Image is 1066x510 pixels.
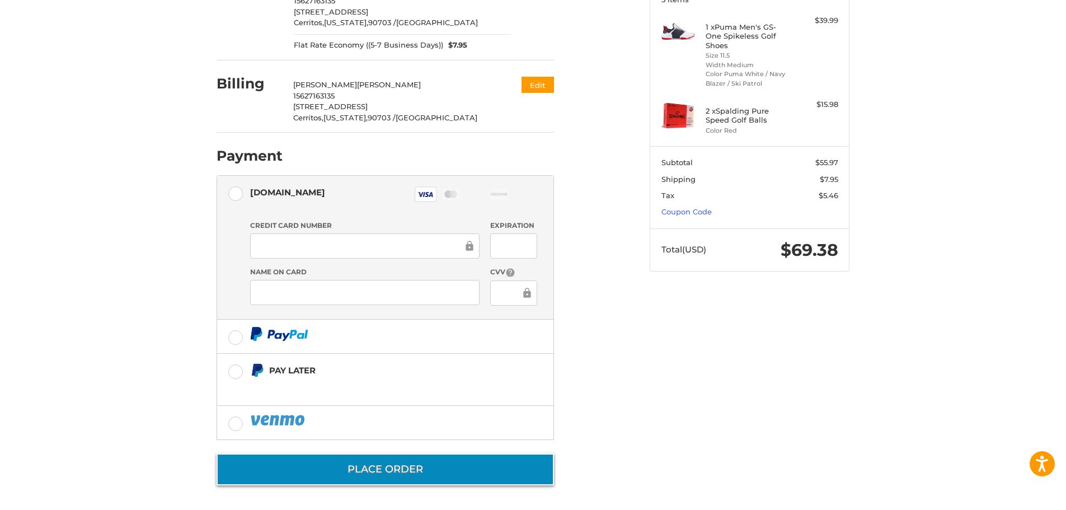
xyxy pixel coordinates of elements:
h4: 1 x Puma Men's GS-One Spikeless Golf Shoes [706,22,791,50]
span: 90703 / [368,18,396,27]
img: Pay Later icon [250,363,264,377]
span: 90703 / [368,113,396,122]
li: Width Medium [706,60,791,70]
span: $69.38 [781,240,838,260]
span: [GEOGRAPHIC_DATA] [396,18,478,27]
div: [DOMAIN_NAME] [250,183,325,202]
div: $15.98 [794,99,838,110]
span: Tax [661,191,674,200]
span: [STREET_ADDRESS] [293,102,368,111]
li: Color Puma White / Navy Blazer / Ski Patrol [706,69,791,88]
h2: Payment [217,147,283,165]
span: Subtotal [661,158,693,167]
span: $7.95 [443,40,468,51]
span: $7.95 [820,175,838,184]
span: [GEOGRAPHIC_DATA] [396,113,477,122]
h4: 2 x Spalding Pure Speed Golf Balls [706,106,791,125]
img: PayPal icon [250,327,308,341]
span: $5.46 [819,191,838,200]
h2: Billing [217,75,282,92]
span: [US_STATE], [323,113,368,122]
button: Place Order [217,453,554,485]
span: [STREET_ADDRESS] [294,7,368,16]
label: Credit Card Number [250,221,480,231]
label: CVV [490,267,537,278]
li: Color Red [706,126,791,135]
span: [PERSON_NAME] [293,80,357,89]
span: Cerritos, [294,18,324,27]
button: Edit [522,77,554,93]
li: Size 11.5 [706,51,791,60]
span: Cerritos, [293,113,323,122]
span: Flat Rate Economy ((5-7 Business Days)) [294,40,443,51]
label: Expiration [490,221,537,231]
span: [US_STATE], [324,18,368,27]
span: 15627163135 [293,91,335,100]
div: $39.99 [794,15,838,26]
span: $55.97 [815,158,838,167]
span: [PERSON_NAME] [357,80,421,89]
div: Pay Later [269,361,483,380]
span: Shipping [661,175,696,184]
label: Name on Card [250,267,480,277]
img: PayPal icon [250,413,307,427]
span: Total (USD) [661,244,706,255]
iframe: PayPal Message 1 [250,382,484,392]
a: Coupon Code [661,207,712,216]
